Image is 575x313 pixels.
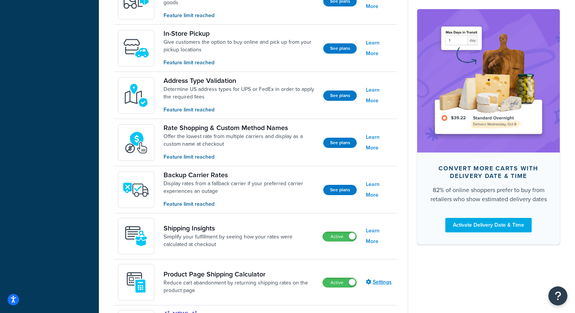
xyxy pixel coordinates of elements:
[123,223,149,249] img: Acw9rhKYsOEjAAAAAElFTkSuQmCC
[164,38,317,54] a: Give customers the option to buy online and pick up from your pickup locations
[323,185,357,195] button: See plans
[429,21,548,141] img: feature-image-ddt-36eae7f7280da8017bfb280eaccd9c446f90b1fe08728e4019434db127062ab4.png
[366,38,393,59] a: Learn More
[445,218,532,232] a: Activate Delivery Date & Time
[164,180,317,195] a: Display rates from a fallback carrier if your preferred carrier experiences an outage
[123,82,149,109] img: kIG8fy0lQAAAABJRU5ErkJggg==
[164,29,317,38] a: In-Store Pickup
[164,124,317,132] a: Rate Shopping & Custom Method Names
[164,270,316,278] a: Product Page Shipping Calculator
[366,226,393,247] a: Learn More
[366,277,393,288] a: Settings
[548,286,567,305] button: Open Resource Center
[164,200,317,208] p: Feature limit reached
[164,233,316,248] a: Simplify your fulfillment by seeing how your rates were calculated at checkout
[366,179,393,200] a: Learn More
[164,133,317,148] a: Offer the lowest rate from multiple carriers and display as a custom name at checkout
[164,106,317,114] p: Feature limit reached
[323,91,357,101] button: See plans
[323,278,356,287] label: Active
[164,279,316,294] a: Reduce cart abandonment by returning shipping rates on the product page
[164,153,317,161] p: Feature limit reached
[366,132,393,153] a: Learn More
[164,224,316,232] a: Shipping Insights
[323,138,357,148] button: See plans
[164,86,317,101] a: Determine US address types for UPS or FedEx in order to apply the required fees
[164,171,317,179] a: Backup Carrier Rates
[323,43,357,54] button: See plans
[323,232,356,241] label: Active
[429,164,548,180] div: Convert more carts with delivery date & time
[164,76,317,85] a: Address Type Validation
[429,185,548,203] div: 82% of online shoppers prefer to buy from retailers who show estimated delivery dates
[123,35,149,62] img: wfgcfpwTIucLEAAAAASUVORK5CYII=
[123,176,149,203] img: icon-duo-feat-backup-carrier-4420b188.png
[164,59,317,67] p: Feature limit reached
[366,85,393,106] a: Learn More
[123,269,149,296] img: +D8d0cXZM7VpdAAAAAElFTkSuQmCC
[164,11,317,20] p: Feature limit reached
[123,129,149,156] img: icon-duo-feat-rate-shopping-ecdd8bed.png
